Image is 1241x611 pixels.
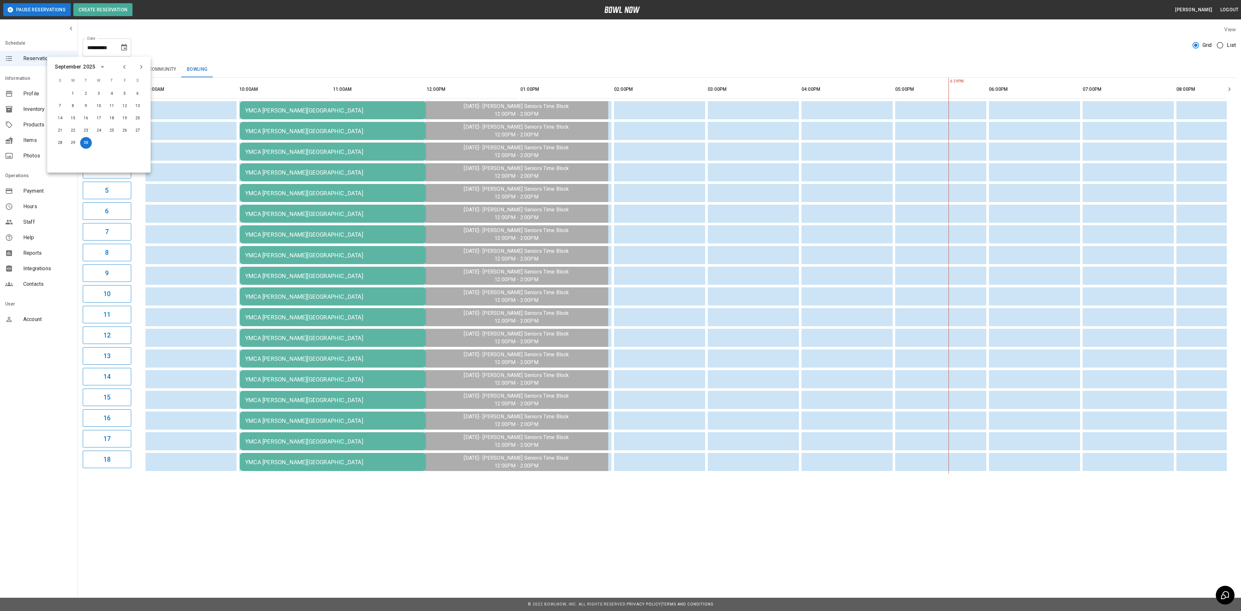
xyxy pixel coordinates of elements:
button: 15 [83,389,131,406]
button: Sep 5, 2025 [119,88,131,100]
button: Sep 6, 2025 [132,88,143,100]
button: Sep 23, 2025 [80,125,92,136]
div: YMCA [PERSON_NAME][GEOGRAPHIC_DATA] [245,210,421,217]
th: 10:00AM [239,80,330,99]
h6: 16 [103,413,111,423]
a: Privacy Policy [627,602,661,606]
button: Sep 20, 2025 [132,113,143,124]
h6: 12 [103,330,111,340]
span: Integrations [23,265,72,273]
button: Sep 28, 2025 [54,137,66,149]
div: YMCA [PERSON_NAME][GEOGRAPHIC_DATA] [245,397,421,403]
span: Products [23,121,72,129]
button: Sep 29, 2025 [67,137,79,149]
div: YMCA [PERSON_NAME][GEOGRAPHIC_DATA] [245,273,421,279]
button: 7 [83,223,131,241]
span: Profile [23,90,72,98]
span: Items [23,136,72,144]
button: 16 [83,409,131,427]
div: YMCA [PERSON_NAME][GEOGRAPHIC_DATA] [245,459,421,466]
h6: 17 [103,434,111,444]
div: YMCA [PERSON_NAME][GEOGRAPHIC_DATA] [245,128,421,134]
div: YMCA [PERSON_NAME][GEOGRAPHIC_DATA] [245,231,421,238]
h6: 7 [105,227,109,237]
div: 2025 [83,63,95,71]
span: Reservations [23,55,72,62]
div: YMCA [PERSON_NAME][GEOGRAPHIC_DATA] [245,148,421,155]
button: Sep 3, 2025 [93,88,105,100]
span: S [54,74,66,87]
button: Sep 9, 2025 [80,100,92,112]
div: YMCA [PERSON_NAME][GEOGRAPHIC_DATA] [245,335,421,341]
div: YMCA [PERSON_NAME][GEOGRAPHIC_DATA] [245,190,421,197]
div: YMCA [PERSON_NAME][GEOGRAPHIC_DATA] [245,252,421,259]
button: 5 [83,182,131,199]
button: Sep 21, 2025 [54,125,66,136]
button: Sep 25, 2025 [106,125,118,136]
button: [PERSON_NAME] [1172,4,1215,16]
div: YMCA [PERSON_NAME][GEOGRAPHIC_DATA] [245,376,421,383]
button: Sep 10, 2025 [93,100,105,112]
button: 9 [83,264,131,282]
button: Sep 2, 2025 [80,88,92,100]
button: 11 [83,306,131,323]
button: Sep 16, 2025 [80,113,92,124]
h6: 10 [103,289,111,299]
button: Choose date, selected date is Sep 30, 2025 [118,41,131,54]
span: T [106,74,118,87]
h6: 6 [105,206,109,216]
button: Next month [136,61,147,72]
span: Grid [1203,41,1212,49]
th: 11:00AM [333,80,424,99]
span: Photos [23,152,72,160]
div: YMCA [PERSON_NAME][GEOGRAPHIC_DATA] [245,314,421,321]
div: YMCA [PERSON_NAME][GEOGRAPHIC_DATA] [245,438,421,445]
button: Sep 1, 2025 [67,88,79,100]
div: YMCA [PERSON_NAME][GEOGRAPHIC_DATA] [245,107,421,114]
div: YMCA [PERSON_NAME][GEOGRAPHIC_DATA] [245,355,421,362]
h6: 5 [105,185,109,196]
h6: 11 [103,309,111,320]
button: calendar view is open, switch to year view [97,61,108,72]
span: Payment [23,187,72,195]
span: Inventory [23,105,72,113]
button: Community [143,62,182,77]
span: Hours [23,203,72,210]
button: Sep 11, 2025 [106,100,118,112]
span: W [93,74,105,87]
button: Bowling [182,62,213,77]
a: Terms and Conditions [662,602,713,606]
span: Staff [23,218,72,226]
span: Help [23,234,72,241]
button: Sep 17, 2025 [93,113,105,124]
button: Sep 18, 2025 [106,113,118,124]
h6: 14 [103,371,111,382]
button: 18 [83,451,131,468]
button: Sep 30, 2025 [80,137,92,149]
span: List [1227,41,1236,49]
button: Create Reservation [73,3,133,16]
button: 6 [83,202,131,220]
h6: 15 [103,392,111,402]
span: T [80,74,92,87]
div: inventory tabs [83,62,1236,77]
button: Sep 7, 2025 [54,100,66,112]
button: Sep 12, 2025 [119,100,131,112]
span: © 2022 BowlNow, Inc. All Rights Reserved. [528,602,627,606]
button: Sep 19, 2025 [119,113,131,124]
span: Account [23,316,72,323]
button: 14 [83,368,131,385]
button: Logout [1218,4,1241,16]
button: 17 [83,430,131,447]
span: 6:39PM [949,78,950,85]
button: Sep 22, 2025 [67,125,79,136]
button: Sep 24, 2025 [93,125,105,136]
span: S [132,74,143,87]
span: F [119,74,131,87]
button: 13 [83,347,131,365]
span: Reports [23,249,72,257]
button: 10 [83,285,131,303]
img: logo [604,6,640,13]
th: 12:00PM [427,80,518,99]
div: YMCA [PERSON_NAME][GEOGRAPHIC_DATA] [245,293,421,300]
